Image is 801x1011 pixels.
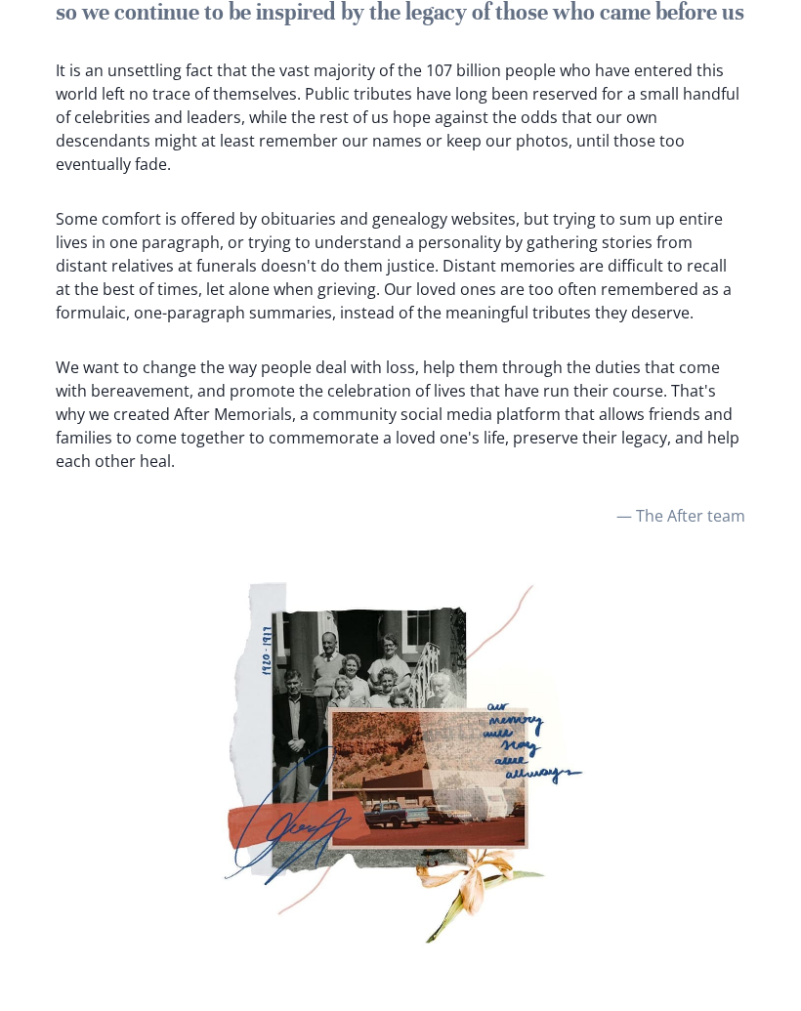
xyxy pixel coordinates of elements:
p: Some comfort is offered by obituaries and genealogy websites, but trying to sum up entire lives i... [56,208,744,325]
p: It is an unsettling fact that the vast majority of the 107 billion people who have entered this w... [56,60,744,177]
img: Collage of old pictures, notes and signatures [56,560,744,960]
p: We want to change the way people deal with loss, help them through the duties that come with bere... [56,357,744,474]
p: — The After team [56,505,744,528]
